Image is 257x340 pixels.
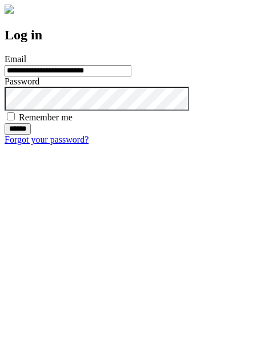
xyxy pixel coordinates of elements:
[5,5,14,14] img: logo-4e3dc11c47720685a147b03b5a06dd966a58ff35d612b21f08c02c0306f2b779.png
[5,54,26,64] label: Email
[5,27,252,43] h2: Log in
[19,112,73,122] label: Remember me
[5,135,89,144] a: Forgot your password?
[5,76,39,86] label: Password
